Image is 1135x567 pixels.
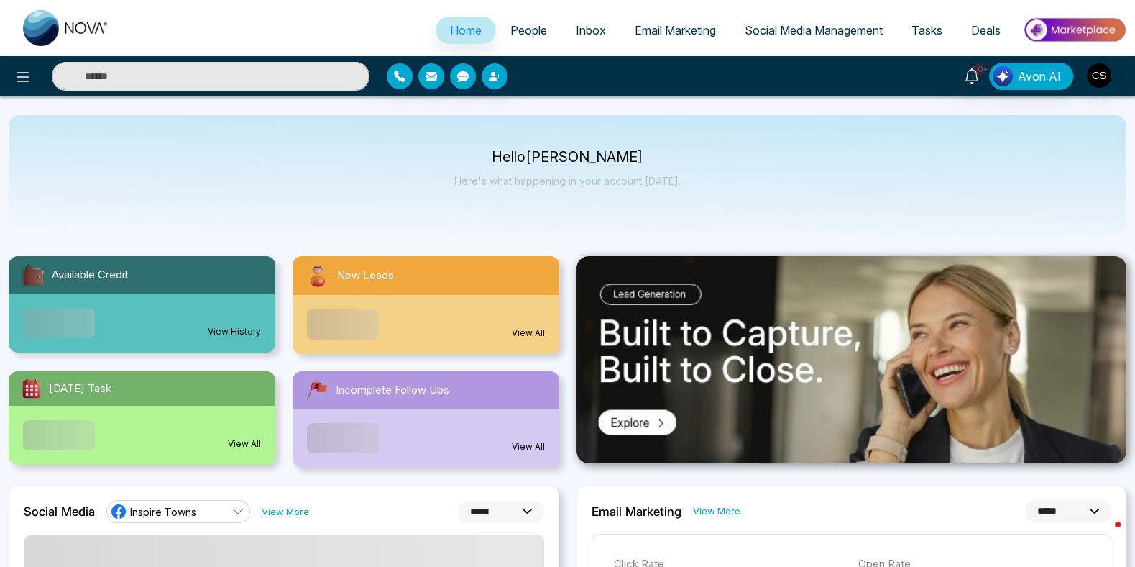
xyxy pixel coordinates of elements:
[337,268,394,284] span: New Leads
[561,17,620,44] a: Inbox
[592,504,681,519] h2: Email Marketing
[20,262,46,288] img: availableCredit.svg
[693,504,740,518] a: View More
[576,256,1126,463] img: .
[208,325,261,338] a: View History
[745,23,883,37] span: Social Media Management
[911,23,942,37] span: Tasks
[304,377,330,403] img: followUps.svg
[454,151,681,163] p: Hello [PERSON_NAME]
[512,327,545,340] a: View All
[955,63,989,88] a: 10+
[1022,14,1126,46] img: Market-place.gif
[49,381,111,397] span: [DATE] Task
[1087,63,1111,88] img: User Avatar
[957,17,1015,44] a: Deals
[1018,68,1061,85] span: Avon AI
[510,23,547,37] span: People
[897,17,957,44] a: Tasks
[304,262,331,289] img: newLeads.svg
[262,505,309,519] a: View More
[496,17,561,44] a: People
[635,23,716,37] span: Email Marketing
[454,175,681,187] p: Here's what happening in your account [DATE].
[284,256,568,354] a: New LeadsView All
[972,63,985,76] span: 10+
[436,17,496,44] a: Home
[993,66,1013,86] img: Lead Flow
[730,17,897,44] a: Social Media Management
[23,10,109,46] img: Nova CRM Logo
[971,23,1001,37] span: Deals
[989,63,1073,90] button: Avon AI
[20,377,43,400] img: todayTask.svg
[512,440,545,453] a: View All
[620,17,730,44] a: Email Marketing
[284,371,568,468] a: Incomplete Follow UpsView All
[336,382,449,399] span: Incomplete Follow Ups
[450,23,482,37] span: Home
[24,504,95,519] h2: Social Media
[130,505,196,519] span: Inspire Towns
[52,267,128,283] span: Available Credit
[1086,518,1121,553] iframe: Intercom live chat
[576,23,606,37] span: Inbox
[228,437,261,450] a: View All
